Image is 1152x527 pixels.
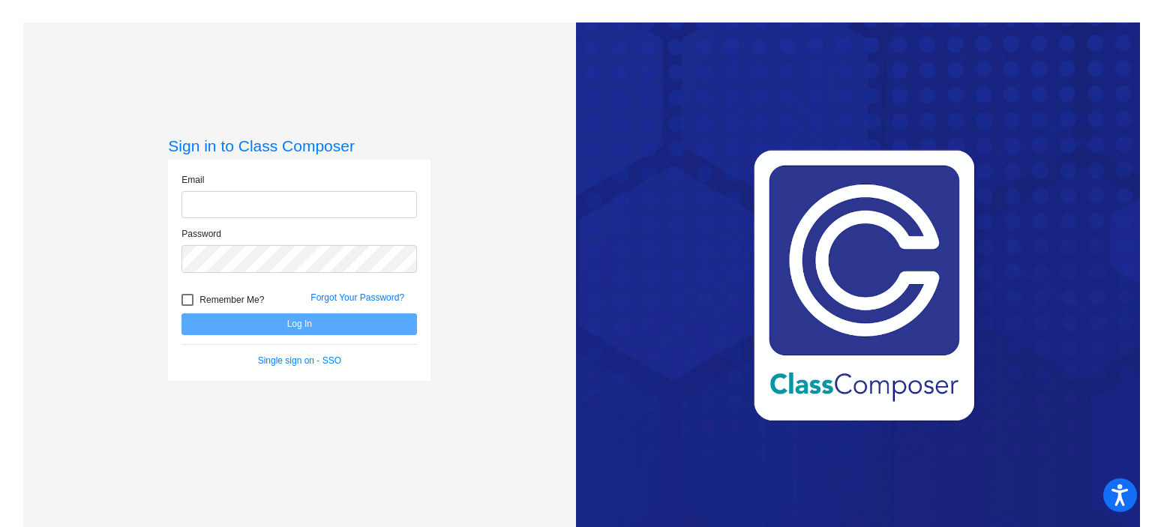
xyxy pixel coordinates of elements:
[310,292,404,303] a: Forgot Your Password?
[199,291,264,309] span: Remember Me?
[258,355,341,366] a: Single sign on - SSO
[181,173,204,187] label: Email
[168,136,430,155] h3: Sign in to Class Composer
[181,227,221,241] label: Password
[181,313,417,335] button: Log In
